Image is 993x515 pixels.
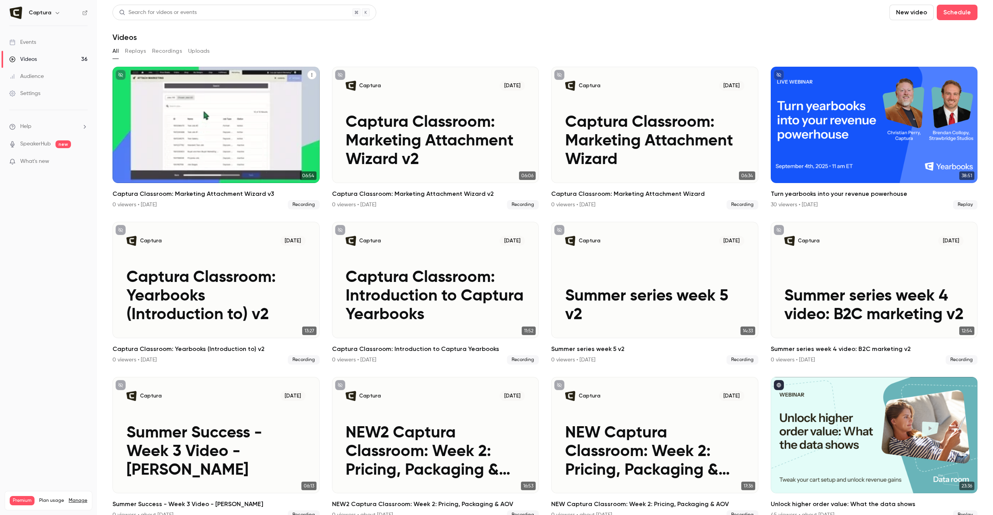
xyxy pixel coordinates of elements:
[565,424,744,480] p: NEW Captura Classroom: Week 2: Pricing, Packaging & AOV
[521,482,536,490] span: 16:53
[140,392,162,399] p: Captura
[126,424,306,480] p: Summer Success - Week 3 Video - [PERSON_NAME]
[798,237,820,244] p: Captura
[39,498,64,504] span: Plan usage
[784,236,794,246] img: Summer series week 4 video: B2C marketing v2
[112,222,320,365] a: Captura Classroom: Yearbooks (Introduction to) v2Captura[DATE]Captura Classroom: Yearbooks (Intro...
[579,237,600,244] p: Captura
[771,344,978,354] h2: Summer series week 4 video: B2C marketing v2
[771,67,978,209] a: 38:51Turn yearbooks into your revenue powerhouse30 viewers • [DATE]Replay
[346,81,356,91] img: Captura Classroom: Marketing Attachment Wizard v2
[959,171,974,180] span: 38:51
[332,222,539,365] a: Captura Classroom: Introduction to Captura YearbooksCaptura[DATE]Captura Classroom: Introduction ...
[332,189,539,199] h2: Captura Classroom: Marketing Attachment Wizard v2
[346,424,525,480] p: NEW2 Captura Classroom: Week 2: Pricing, Packaging & AOV
[551,356,595,364] div: 0 viewers • [DATE]
[774,225,784,235] button: unpublished
[719,236,744,246] span: [DATE]
[551,222,758,365] li: Summer series week 5 v2
[500,236,525,246] span: [DATE]
[112,67,320,209] li: Captura Classroom: Marketing Attachment Wizard v3
[20,157,49,166] span: What's new
[346,236,356,246] img: Captura Classroom: Introduction to Captura Yearbooks
[300,171,317,180] span: 06:54
[335,70,345,80] button: unpublished
[78,158,88,165] iframe: Noticeable Trigger
[55,140,71,148] span: new
[332,344,539,354] h2: Captura Classroom: Introduction to Captura Yearbooks
[565,81,575,91] img: Captura Classroom: Marketing Attachment Wizard
[112,189,320,199] h2: Captura Classroom: Marketing Attachment Wizard v3
[346,113,525,169] p: Captura Classroom: Marketing Attachment Wizard v2
[152,45,182,57] button: Recordings
[938,236,964,246] span: [DATE]
[551,201,595,209] div: 0 viewers • [DATE]
[126,268,306,324] p: Captura Classroom: Yearbooks (Introduction to) v2
[771,189,978,199] h2: Turn yearbooks into your revenue powerhouse
[116,70,126,80] button: unpublished
[335,380,345,390] button: unpublished
[10,496,35,505] span: Premium
[332,222,539,365] li: Captura Classroom: Introduction to Captura Yearbooks
[551,222,758,365] a: Summer series week 5 v2Captura[DATE]Summer series week 5 v214:33Summer series week 5 v20 viewers ...
[522,327,536,335] span: 11:52
[771,222,978,365] li: Summer series week 4 video: B2C marketing v2
[112,344,320,354] h2: Captura Classroom: Yearbooks (Introduction to) v2
[554,225,564,235] button: unpublished
[20,123,31,131] span: Help
[359,237,381,244] p: Captura
[774,70,784,80] button: unpublished
[280,391,306,401] span: [DATE]
[579,392,600,399] p: Captura
[739,171,755,180] span: 06:34
[551,189,758,199] h2: Captura Classroom: Marketing Attachment Wizard
[302,327,317,335] span: 13:27
[554,380,564,390] button: unpublished
[784,287,964,324] p: Summer series week 4 video: B2C marketing v2
[116,380,126,390] button: unpublished
[125,45,146,57] button: Replays
[335,225,345,235] button: unpublished
[126,236,137,246] img: Captura Classroom: Yearbooks (Introduction to) v2
[69,498,87,504] a: Manage
[359,82,381,89] p: Captura
[551,499,758,509] h2: NEW Captura Classroom: Week 2: Pricing, Packaging & AOV
[288,200,320,209] span: Recording
[551,67,758,209] li: Captura Classroom: Marketing Attachment Wizard
[937,5,977,20] button: Schedule
[112,201,157,209] div: 0 viewers • [DATE]
[116,225,126,235] button: unpublished
[500,81,525,91] span: [DATE]
[9,55,37,63] div: Videos
[112,222,320,365] li: Captura Classroom: Yearbooks (Introduction to) v2
[359,392,381,399] p: Captura
[301,482,317,490] span: 06:13
[112,5,977,510] section: Videos
[112,45,119,57] button: All
[188,45,210,57] button: Uploads
[332,67,539,209] li: Captura Classroom: Marketing Attachment Wizard v2
[332,356,376,364] div: 0 viewers • [DATE]
[565,287,744,324] p: Summer series week 5 v2
[112,33,137,42] h1: Videos
[740,327,755,335] span: 14:33
[9,73,44,80] div: Audience
[112,67,320,209] a: 06:54Captura Classroom: Marketing Attachment Wizard v30 viewers • [DATE]Recording
[20,140,51,148] a: SpeakerHub
[774,380,784,390] button: published
[771,222,978,365] a: Summer series week 4 video: B2C marketing v2Captura[DATE]Summer series week 4 video: B2C marketin...
[771,499,978,509] h2: Unlock higher order value: What the data shows
[29,9,51,17] h6: Captura
[507,355,539,365] span: Recording
[771,356,815,364] div: 0 viewers • [DATE]
[119,9,197,17] div: Search for videos or events
[959,327,974,335] span: 12:54
[9,38,36,46] div: Events
[565,391,575,401] img: NEW Captura Classroom: Week 2: Pricing, Packaging & AOV
[727,200,758,209] span: Recording
[519,171,536,180] span: 06:06
[551,344,758,354] h2: Summer series week 5 v2
[140,237,162,244] p: Captura
[112,356,157,364] div: 0 viewers • [DATE]
[959,482,974,490] span: 23:36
